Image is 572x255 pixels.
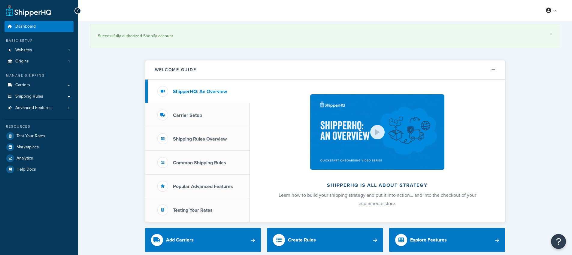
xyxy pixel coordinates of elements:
li: Advanced Features [5,102,74,114]
a: Analytics [5,153,74,164]
img: ShipperHQ is all about strategy [310,94,444,170]
div: Successfully authorized Shopify account [98,32,552,40]
button: Open Resource Center [551,234,566,249]
a: Dashboard [5,21,74,32]
a: Add Carriers [145,228,261,252]
span: 1 [68,59,70,64]
h2: ShipperHQ is all about strategy [266,183,489,188]
span: Dashboard [15,24,36,29]
a: Advanced Features4 [5,102,74,114]
a: Create Rules [267,228,383,252]
a: × [550,32,552,37]
h3: Carrier Setup [173,113,202,118]
span: 4 [68,105,70,111]
a: Websites1 [5,45,74,56]
h3: Shipping Rules Overview [173,136,227,142]
div: Resources [5,124,74,129]
div: Create Rules [288,236,316,244]
span: Shipping Rules [15,94,43,99]
a: Help Docs [5,164,74,175]
button: Welcome Guide [145,60,505,80]
span: Test Your Rates [17,134,45,139]
div: Add Carriers [166,236,194,244]
span: Advanced Features [15,105,52,111]
div: Manage Shipping [5,73,74,78]
span: Marketplace [17,145,39,150]
li: Origins [5,56,74,67]
h3: ShipperHQ: An Overview [173,89,227,94]
li: Websites [5,45,74,56]
h2: Welcome Guide [155,68,196,72]
span: 1 [68,48,70,53]
div: Basic Setup [5,38,74,43]
h3: Common Shipping Rules [173,160,226,165]
a: Shipping Rules [5,91,74,102]
a: Marketplace [5,142,74,153]
a: Test Your Rates [5,131,74,141]
span: Analytics [17,156,33,161]
a: Carriers [5,80,74,91]
a: Explore Features [389,228,505,252]
span: Origins [15,59,29,64]
a: Origins1 [5,56,74,67]
span: Learn how to build your shipping strategy and put it into action… and into the checkout of your e... [279,192,476,207]
span: Help Docs [17,167,36,172]
span: Websites [15,48,32,53]
h3: Testing Your Rates [173,208,213,213]
div: Explore Features [410,236,447,244]
h3: Popular Advanced Features [173,184,233,189]
span: Carriers [15,83,30,88]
